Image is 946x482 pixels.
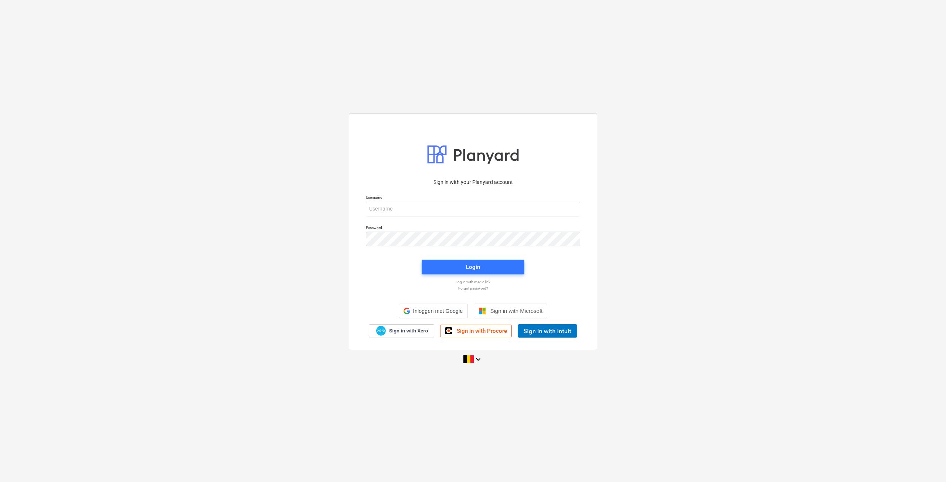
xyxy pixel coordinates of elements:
a: Log in with magic link [362,280,584,284]
i: keyboard_arrow_down [474,355,483,364]
span: Sign in with Microsoft [490,308,543,314]
input: Username [366,202,580,216]
p: Username [366,195,580,201]
span: Sign in with Procore [457,328,507,334]
a: Sign in with Xero [369,324,435,337]
div: Login [466,262,480,272]
span: Inloggen met Google [413,308,463,314]
a: Forgot password? [362,286,584,291]
img: Microsoft logo [479,307,486,315]
img: Xero logo [376,326,386,336]
div: Inloggen met Google [399,304,468,318]
a: Sign in with Procore [440,325,512,337]
p: Password [366,225,580,232]
button: Login [422,260,524,274]
span: Sign in with Xero [389,328,428,334]
p: Sign in with your Planyard account [366,178,580,186]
